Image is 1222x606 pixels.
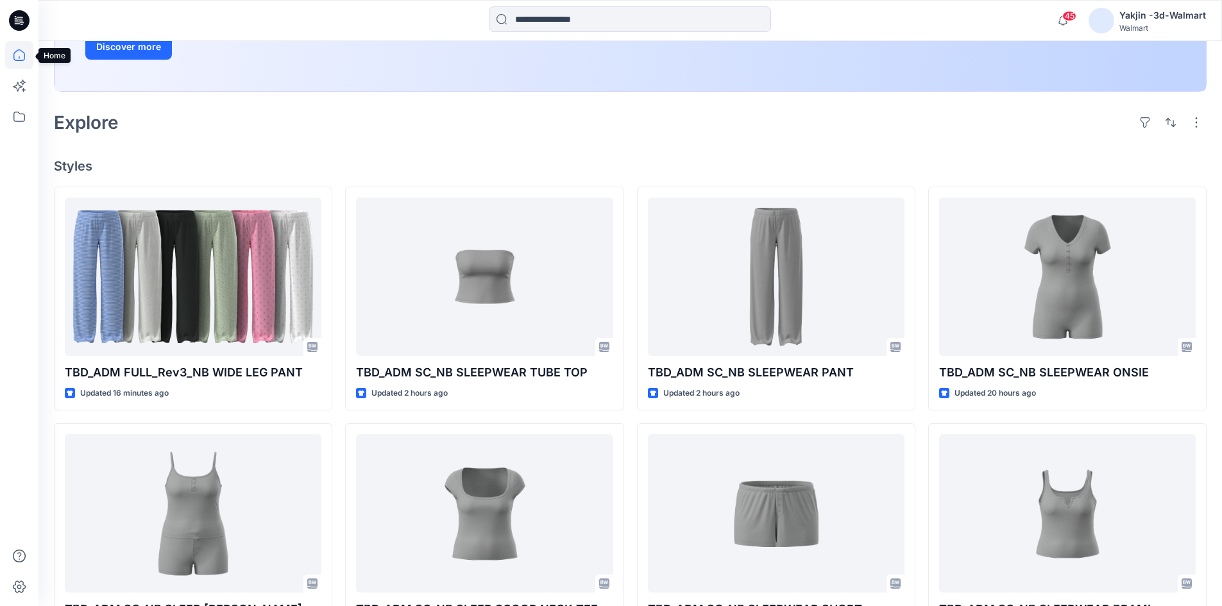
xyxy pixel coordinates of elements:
[939,434,1196,593] a: TBD_ADM SC_NB SLEEPWEAR BRAMI
[1089,8,1114,33] img: avatar
[955,387,1036,400] p: Updated 20 hours ago
[1062,11,1076,21] span: 45
[1119,8,1206,23] div: Yakjin -3d-Walmart
[371,387,448,400] p: Updated 2 hours ago
[648,434,904,593] a: TBD_ADM SC_NB SLEEPWEAR SHORT
[80,387,169,400] p: Updated 16 minutes ago
[648,364,904,382] p: TBD_ADM SC_NB SLEEPWEAR PANT
[356,364,613,382] p: TBD_ADM SC_NB SLEEPWEAR TUBE TOP
[663,387,740,400] p: Updated 2 hours ago
[65,434,321,593] a: TBD_ADM SC_NB SLEEP CAMI BOXER SET
[54,112,119,133] h2: Explore
[939,198,1196,356] a: TBD_ADM SC_NB SLEEPWEAR ONSIE
[65,198,321,356] a: TBD_ADM FULL_Rev3_NB WIDE LEG PANT
[356,198,613,356] a: TBD_ADM SC_NB SLEEPWEAR TUBE TOP
[65,364,321,382] p: TBD_ADM FULL_Rev3_NB WIDE LEG PANT
[85,34,172,60] button: Discover more
[1119,23,1206,33] div: Walmart
[85,34,374,60] a: Discover more
[648,198,904,356] a: TBD_ADM SC_NB SLEEPWEAR PANT
[54,158,1207,174] h4: Styles
[939,364,1196,382] p: TBD_ADM SC_NB SLEEPWEAR ONSIE
[356,434,613,593] a: TBD_ADM SC_NB SLEEP SCOOP NECK TEE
